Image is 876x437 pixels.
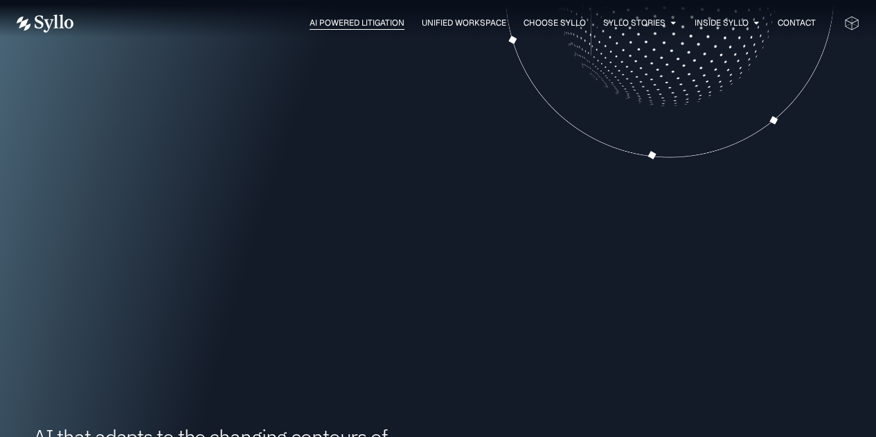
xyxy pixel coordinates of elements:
a: Inside Syllo [695,17,749,29]
a: Syllo Stories [603,17,665,29]
div: Menu Toggle [101,17,816,30]
a: Choose Syllo [524,17,586,29]
a: Contact [778,17,816,29]
img: Vector [17,15,73,33]
a: Unified Workspace [422,17,506,29]
a: AI Powered Litigation [310,17,404,29]
nav: Menu [101,17,816,30]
